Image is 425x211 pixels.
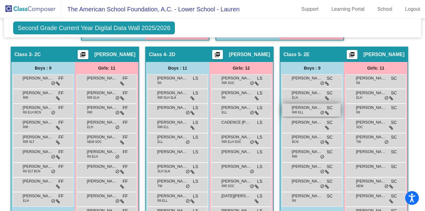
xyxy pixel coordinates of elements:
span: RII SLT BCN [23,169,40,174]
span: [PERSON_NAME] [292,193,322,199]
span: RIR ELL [292,110,304,115]
span: do_not_disturb_alt [51,81,55,86]
span: RIR [292,154,297,159]
span: LS [257,163,262,170]
span: [PERSON_NAME] [292,178,322,184]
span: The American School Foundation, A.C. - Lower School - Lauren [61,4,240,14]
span: LS [257,90,262,96]
span: RIR SOC [222,81,235,85]
span: do_not_disturb_alt [384,184,389,189]
span: FF [123,134,128,140]
span: FF [123,75,128,82]
span: SC [391,193,397,199]
mat-icon: picture_as_pdf [348,52,356,60]
span: LS [257,149,262,155]
span: [PERSON_NAME] [356,163,386,170]
span: Class 5 [283,52,301,58]
span: [PERSON_NAME] [157,178,188,184]
span: NEW [356,184,363,188]
span: ELL [157,140,163,144]
span: do_not_disturb_alt [320,184,324,189]
span: [PERSON_NAME] [PERSON_NAME] [157,163,188,170]
span: TW [356,140,361,144]
span: SC [391,149,397,155]
span: SC [391,134,397,140]
span: SC [327,119,333,126]
span: LS [193,178,198,185]
span: [PERSON_NAME] [87,178,117,184]
span: [PERSON_NAME] [292,105,322,111]
div: Girls: 11 [344,62,408,74]
span: do_not_disturb_alt [250,169,254,174]
span: ELH [87,125,93,129]
span: ELL [222,110,227,115]
span: do_not_disturb_alt [250,140,254,145]
span: do_not_disturb_alt [250,110,254,115]
span: [PERSON_NAME] [23,193,53,199]
span: do_not_disturb_alt [51,155,55,159]
span: Class 3 [14,52,31,58]
span: SC [391,105,397,111]
span: [PERSON_NAME] [87,119,117,125]
span: [PERSON_NAME] [356,178,386,184]
span: [PERSON_NAME] [23,90,53,96]
span: [PERSON_NAME] [PERSON_NAME] [356,134,386,140]
span: LS [193,75,198,82]
span: [PERSON_NAME] [229,52,270,58]
span: BCN [292,140,298,144]
span: SC [327,178,333,185]
span: LS [193,119,198,126]
span: do_not_disturb_alt [115,199,120,204]
span: [PERSON_NAME] [23,149,53,155]
a: Learning Portal [327,4,370,14]
span: LS [257,75,262,82]
span: do_not_disturb_alt [186,169,190,174]
span: LS [193,134,198,140]
span: do_not_disturb_alt [320,155,324,159]
span: [PERSON_NAME] [356,193,386,199]
span: FF [123,163,128,170]
span: [PERSON_NAME] [292,134,322,140]
span: LS [193,193,198,199]
span: [PERSON_NAME] [87,193,117,199]
span: RIR ELH SOC [222,140,241,144]
span: [PERSON_NAME] [23,105,53,111]
span: LS [193,90,198,96]
span: [PERSON_NAME] [157,134,188,140]
div: Boys : 9 [280,62,344,74]
span: SC [391,163,397,170]
span: RII ELH [87,154,98,159]
button: Print Students Details [78,50,88,59]
span: do_not_disturb_alt [186,184,190,189]
span: SC [327,90,333,96]
span: do_not_disturb_alt [186,110,190,115]
span: do_not_disturb_alt [384,140,389,145]
span: [PERSON_NAME] [23,178,53,184]
span: [PERSON_NAME] [23,163,53,170]
span: [PERSON_NAME] [157,149,188,155]
span: [PERSON_NAME] [221,178,252,184]
span: RIR ELH [87,95,99,100]
span: LS [193,163,198,170]
span: [PERSON_NAME] [221,134,252,140]
span: RII ELL [157,198,168,203]
span: [PERSON_NAME] [87,90,117,96]
span: Class 4 [149,52,166,58]
span: [PERSON_NAME] [292,75,322,81]
span: do_not_disturb_alt [115,96,120,101]
span: LS [257,119,262,126]
button: Print Students Details [347,50,357,59]
span: ELH [23,198,29,203]
span: [PERSON_NAME] [157,105,188,111]
span: [PERSON_NAME] [221,75,252,81]
span: [PERSON_NAME] [23,75,53,81]
span: do_not_disturb_alt [320,140,324,145]
span: SC [327,193,333,199]
span: CADENCE [PERSON_NAME] [221,119,252,125]
span: [PERSON_NAME] [356,105,386,111]
span: FF [123,178,128,185]
span: LS [257,134,262,140]
span: FF [123,119,128,126]
span: FF [123,193,128,199]
span: RIR [87,110,92,115]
